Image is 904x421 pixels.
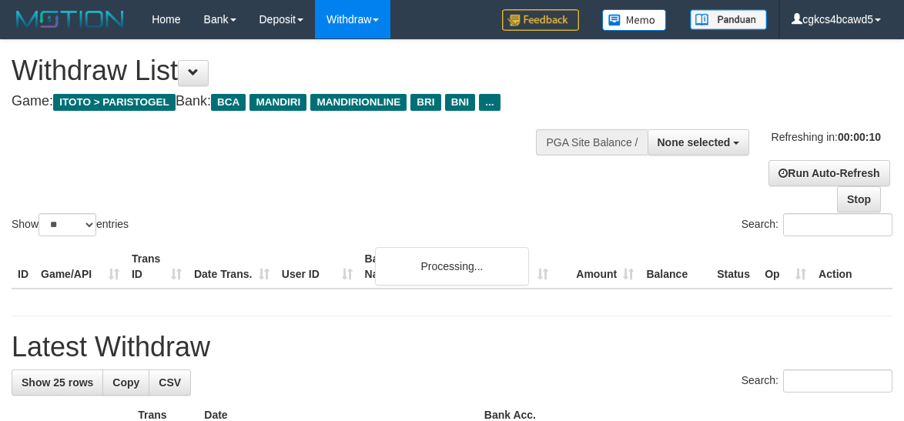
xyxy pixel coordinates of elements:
img: panduan.png [690,9,767,30]
img: Button%20Memo.svg [602,9,667,31]
th: User ID [276,245,359,289]
span: None selected [658,136,731,149]
span: CSV [159,376,181,389]
h1: Latest Withdraw [12,332,892,363]
a: CSV [149,369,191,396]
div: PGA Site Balance / [536,129,647,155]
a: Run Auto-Refresh [768,160,889,186]
span: BCA [211,94,246,111]
th: Op [758,245,812,289]
img: Feedback.jpg [502,9,579,31]
th: Game/API [35,245,126,289]
span: BRI [410,94,440,111]
input: Search: [783,369,892,393]
span: Copy [112,376,139,389]
label: Search: [742,369,892,393]
th: Balance [640,245,711,289]
span: Refreshing in: [772,131,881,143]
a: Stop [837,186,881,212]
span: BNI [445,94,475,111]
h4: Game: Bank: [12,94,588,109]
span: ITOTO > PARISTOGEL [53,94,176,111]
input: Search: [783,213,892,236]
span: Show 25 rows [22,376,93,389]
a: Copy [102,369,149,396]
th: Status [711,245,758,289]
strong: 00:00:10 [838,131,881,143]
th: Date Trans. [188,245,276,289]
th: Trans ID [126,245,188,289]
th: Action [812,245,892,289]
label: Search: [742,213,892,236]
span: MANDIRIONLINE [310,94,407,111]
span: ... [479,94,500,111]
button: None selected [648,129,750,155]
th: Bank Acc. Number [469,245,554,289]
img: MOTION_logo.png [12,8,129,31]
th: Amount [554,245,640,289]
div: Processing... [375,247,529,286]
label: Show entries [12,213,129,236]
select: Showentries [39,213,96,236]
h1: Withdraw List [12,55,588,86]
th: Bank Acc. Name [359,245,470,289]
span: MANDIRI [249,94,306,111]
th: ID [12,245,35,289]
a: Show 25 rows [12,369,103,396]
